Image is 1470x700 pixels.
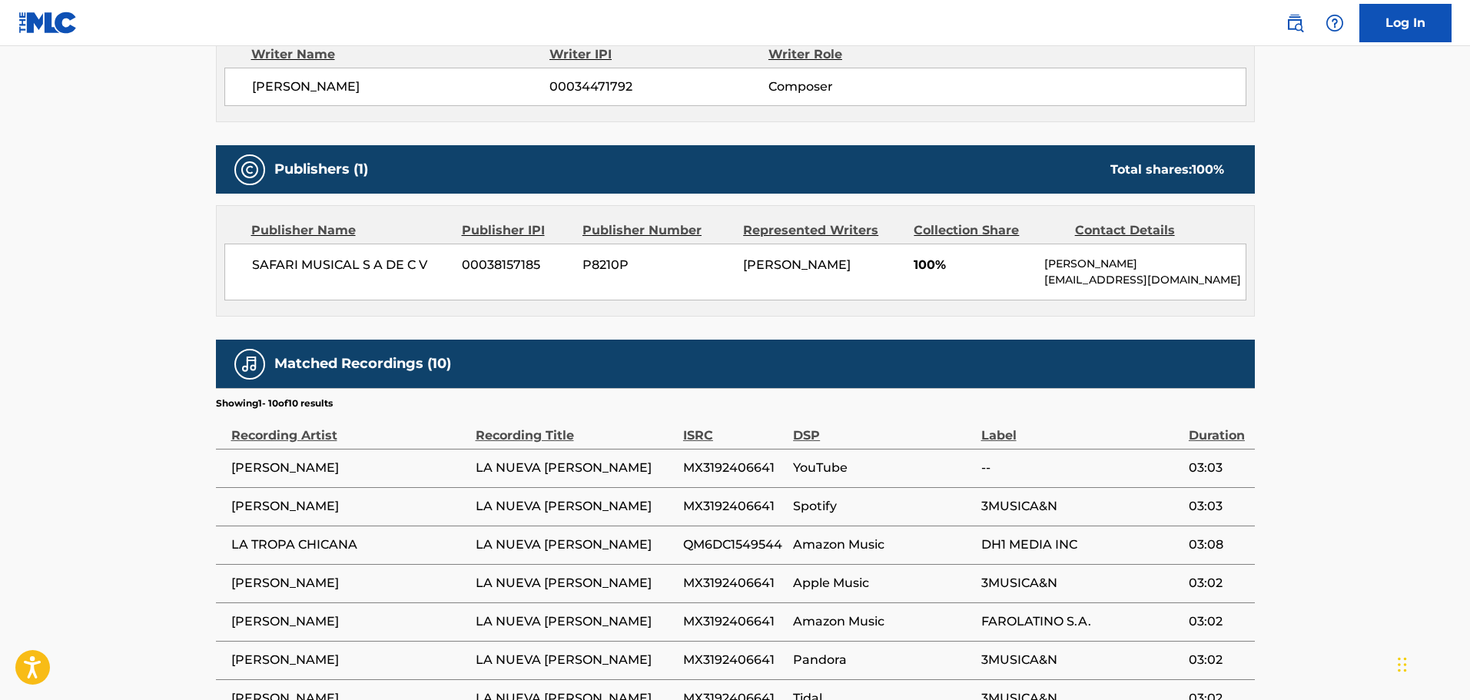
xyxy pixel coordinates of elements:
img: search [1286,14,1304,32]
div: Collection Share [914,221,1063,240]
span: LA NUEVA [PERSON_NAME] [476,612,675,631]
img: Matched Recordings [241,355,259,373]
span: QM6DC1549544 [683,536,785,554]
div: Publisher Number [582,221,732,240]
span: 3MUSICA&N [981,574,1181,592]
span: 03:02 [1189,574,1247,592]
span: 03:08 [1189,536,1247,554]
span: SAFARI MUSICAL S A DE C V [252,256,451,274]
div: Total shares: [1110,161,1224,179]
span: Apple Music [793,574,973,592]
span: [PERSON_NAME] [743,257,851,272]
span: MX3192406641 [683,574,785,592]
span: LA NUEVA [PERSON_NAME] [476,651,675,669]
span: 100 % [1192,162,1224,177]
a: Log In [1359,4,1452,42]
div: Writer Role [768,45,967,64]
div: Represented Writers [743,221,902,240]
span: P8210P [582,256,732,274]
span: [PERSON_NAME] [252,78,550,96]
div: Contact Details [1075,221,1224,240]
p: [EMAIL_ADDRESS][DOMAIN_NAME] [1044,272,1245,288]
div: DSP [793,410,973,445]
span: Spotify [793,497,973,516]
span: YouTube [793,459,973,477]
p: [PERSON_NAME] [1044,256,1245,272]
span: [PERSON_NAME] [231,459,468,477]
span: MX3192406641 [683,612,785,631]
p: Showing 1 - 10 of 10 results [216,396,333,410]
span: -- [981,459,1181,477]
span: MX3192406641 [683,459,785,477]
span: MX3192406641 [683,497,785,516]
span: LA NUEVA [PERSON_NAME] [476,459,675,477]
span: 00034471792 [549,78,768,96]
h5: Publishers (1) [274,161,368,178]
div: ISRC [683,410,785,445]
span: 03:02 [1189,651,1247,669]
span: DH1 MEDIA INC [981,536,1181,554]
div: Help [1319,8,1350,38]
div: Publisher IPI [462,221,571,240]
iframe: Chat Widget [1393,626,1470,700]
span: 03:02 [1189,612,1247,631]
span: [PERSON_NAME] [231,574,468,592]
div: Writer Name [251,45,550,64]
div: Duration [1189,410,1247,445]
span: LA NUEVA [PERSON_NAME] [476,497,675,516]
span: LA TROPA CHICANA [231,536,468,554]
span: MX3192406641 [683,651,785,669]
span: 00038157185 [462,256,571,274]
span: [PERSON_NAME] [231,612,468,631]
span: Composer [768,78,967,96]
img: Publishers [241,161,259,179]
span: 03:03 [1189,459,1247,477]
span: Amazon Music [793,536,973,554]
div: Label [981,410,1181,445]
span: [PERSON_NAME] [231,651,468,669]
span: [PERSON_NAME] [231,497,468,516]
span: 03:03 [1189,497,1247,516]
span: 3MUSICA&N [981,497,1181,516]
div: Recording Title [476,410,675,445]
span: LA NUEVA [PERSON_NAME] [476,574,675,592]
span: 100% [914,256,1033,274]
div: Drag [1398,642,1407,688]
div: Recording Artist [231,410,468,445]
div: Writer IPI [549,45,768,64]
img: help [1326,14,1344,32]
h5: Matched Recordings (10) [274,355,451,373]
div: Publisher Name [251,221,450,240]
span: LA NUEVA [PERSON_NAME] [476,536,675,554]
img: MLC Logo [18,12,78,34]
span: 3MUSICA&N [981,651,1181,669]
span: Amazon Music [793,612,973,631]
a: Public Search [1279,8,1310,38]
span: Pandora [793,651,973,669]
span: FAROLATINO S.A. [981,612,1181,631]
